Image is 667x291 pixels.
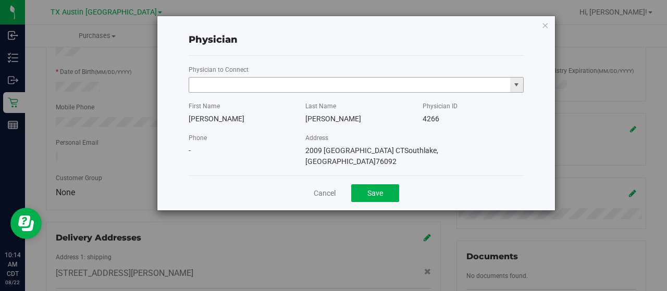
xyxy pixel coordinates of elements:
div: - [189,145,290,156]
button: Save [351,184,399,202]
label: Last Name [305,102,336,111]
span: Physician [189,34,238,45]
span: 76092 [376,157,397,166]
span: 2009 [GEOGRAPHIC_DATA] CT [305,146,404,155]
label: First Name [189,102,220,111]
span: select [510,78,523,92]
span: Southlake [404,146,437,155]
label: Address [305,133,328,143]
div: [PERSON_NAME] [305,113,406,124]
label: Physician ID [423,102,458,111]
input: Search physician name [189,78,510,92]
label: Phone [189,133,207,143]
span: , [437,146,438,155]
label: Physician to Connect [189,65,249,74]
div: 4266 [423,113,524,124]
iframe: Resource center [10,208,42,239]
a: Cancel [314,188,336,199]
div: [PERSON_NAME] [189,113,290,124]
